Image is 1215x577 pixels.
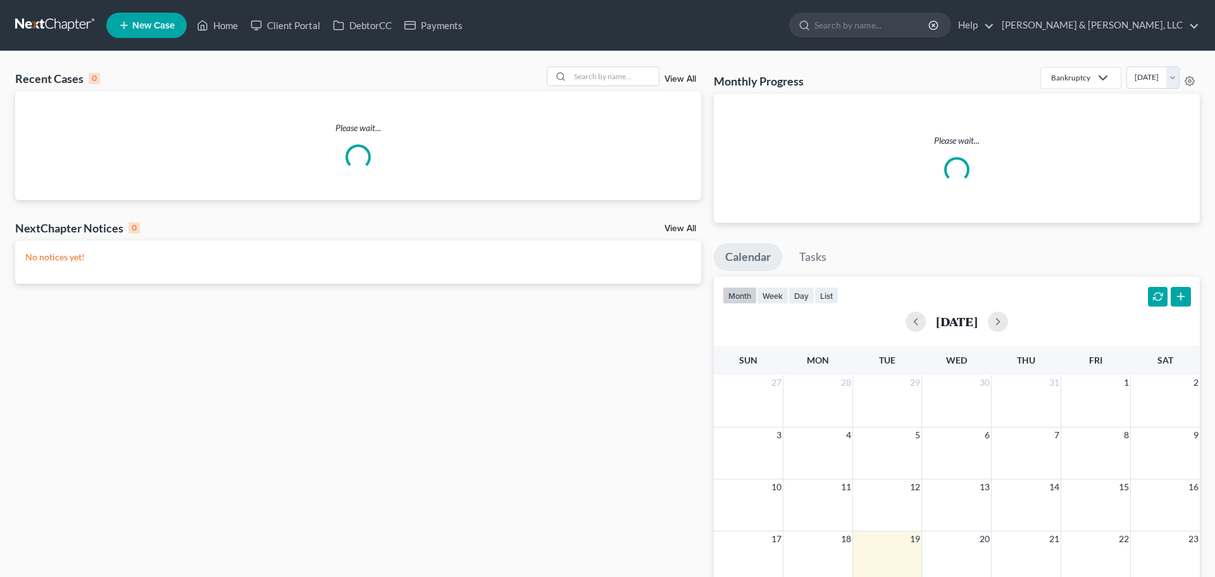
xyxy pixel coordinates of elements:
span: 23 [1187,531,1200,547]
a: Home [190,14,244,37]
span: Sun [739,355,757,365]
span: 13 [978,479,991,495]
button: month [723,287,757,304]
span: 18 [840,531,852,547]
span: Thu [1017,355,1035,365]
span: 19 [909,531,921,547]
a: Calendar [714,243,782,271]
span: 4 [845,428,852,443]
span: 27 [770,375,783,390]
a: [PERSON_NAME] & [PERSON_NAME], LLC [995,14,1199,37]
span: 28 [840,375,852,390]
a: Tasks [788,243,838,271]
span: 20 [978,531,991,547]
span: 9 [1192,428,1200,443]
span: 11 [840,479,852,495]
span: 10 [770,479,783,495]
div: Bankruptcy [1051,72,1090,83]
span: 21 [1048,531,1061,547]
button: list [814,287,838,304]
span: Wed [946,355,967,365]
div: NextChapter Notices [15,220,140,236]
span: 16 [1187,479,1200,495]
span: Tue [879,355,895,365]
button: week [757,287,788,304]
span: 30 [978,375,991,390]
input: Search by name... [814,13,930,37]
span: 7 [1053,428,1061,443]
div: Recent Cases [15,71,100,86]
span: Sat [1157,355,1173,365]
span: 31 [1048,375,1061,390]
h3: Monthly Progress [714,73,804,89]
a: Payments [398,14,469,37]
a: DebtorCC [327,14,398,37]
span: 8 [1123,428,1130,443]
span: 1 [1123,375,1130,390]
a: Help [952,14,994,37]
span: 14 [1048,479,1061,495]
span: Fri [1089,355,1102,365]
span: 17 [770,531,783,547]
a: Client Portal [244,14,327,37]
span: 2 [1192,375,1200,390]
span: 6 [983,428,991,443]
a: View All [664,75,696,84]
input: Search by name... [570,67,659,86]
p: Please wait... [15,122,701,134]
span: 12 [909,479,921,495]
span: Mon [807,355,829,365]
p: No notices yet! [25,251,691,263]
button: day [788,287,814,304]
span: 22 [1118,531,1130,547]
div: 0 [128,222,140,234]
h2: [DATE] [936,315,978,328]
span: 29 [909,375,921,390]
p: Please wait... [724,134,1190,147]
div: 0 [89,73,100,84]
span: 3 [775,428,783,443]
span: New Case [132,21,175,30]
span: 5 [914,428,921,443]
span: 15 [1118,479,1130,495]
a: View All [664,224,696,233]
